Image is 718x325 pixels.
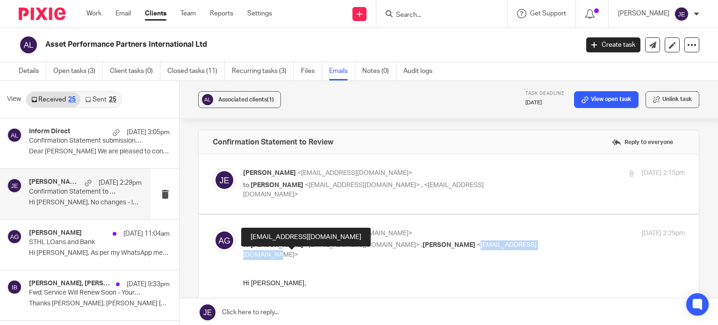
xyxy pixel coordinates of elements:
img: svg%3E [7,178,22,193]
a: Create task [586,37,640,52]
button: Associated clients(1) [198,91,281,108]
p: [DATE] 9:33pm [127,280,170,289]
span: Get Support [530,10,566,17]
h4: Inform Direct [29,128,70,136]
div: 25 [109,96,116,103]
a: Closed tasks (11) [167,62,225,80]
img: Pixie [19,7,65,20]
p: [DATE] 2:15pm [642,168,685,178]
h4: [PERSON_NAME] [29,229,82,237]
a: Audit logs [403,62,439,80]
p: [DATE] 3:05pm [127,128,170,137]
p: Dear [PERSON_NAME] We are pleased to confirm that the... [29,148,170,156]
span: <[EMAIL_ADDRESS][DOMAIN_NAME]> [243,242,537,258]
a: Team [180,9,196,18]
h2: Asset Performance Partners International Ltd [45,40,467,50]
p: [PERSON_NAME] [618,9,669,18]
img: svg%3E [19,35,38,55]
p: Hi [PERSON_NAME], No changes - looks all good. ... [29,199,142,207]
a: Details [19,62,46,80]
a: View open task [574,91,639,108]
span: Associated clients [218,97,274,102]
p: [DATE] 2:29pm [642,229,685,238]
span: (1) [267,97,274,102]
img: svg%3E [7,229,22,244]
button: Unlink task [646,91,699,108]
a: Emails [329,62,355,80]
a: Notes (0) [362,62,396,80]
p: [DATE] 2:29pm [99,178,142,188]
span: , [421,182,423,188]
input: Search [395,11,479,20]
a: Clients [145,9,166,18]
h4: Confirmation Statement to Review [213,137,333,147]
div: 25 [68,96,76,103]
a: Client tasks (0) [110,62,160,80]
span: , [421,242,423,248]
img: svg%3E [674,7,689,22]
img: svg%3E [7,280,22,295]
p: Fwd: Service Will Renew Soon - Your Company Formations [29,289,142,297]
span: <[EMAIL_ADDRESS][DOMAIN_NAME]> [305,182,420,188]
span: to [243,182,249,188]
label: Reply to everyone [610,135,675,149]
div: [PERSON_NAME] [5,148,442,158]
img: svg%3E [7,128,22,143]
h4: [PERSON_NAME], [PERSON_NAME], [PERSON_NAME] [29,280,111,288]
span: View [7,94,21,104]
span: [PERSON_NAME] [251,182,303,188]
div: Mobile: [PHONE_NUMBER] Office: [PHONE_NUMBER] [5,158,442,187]
a: Reports [210,9,233,18]
img: svg%3E [213,168,236,192]
p: Thanks [PERSON_NAME], [PERSON_NAME] [PERSON_NAME] Director... [29,300,170,308]
img: svg%3E [201,93,215,107]
span: [PERSON_NAME] [423,242,475,248]
p: Confirmation Statement to Review [29,188,119,196]
a: Received25 [27,92,80,107]
a: Email [115,9,131,18]
p: Hi [PERSON_NAME], As per my WhatsApp message..... ... [29,249,170,257]
a: Settings [247,9,272,18]
span: <[EMAIL_ADDRESS][DOMAIN_NAME]> [297,170,412,176]
a: Work [86,9,101,18]
img: svg%3E [213,229,236,252]
div: [EMAIL_ADDRESS][DOMAIN_NAME] [241,228,371,246]
span: Task deadline [525,91,565,96]
p: [DATE] [525,99,565,107]
h4: [PERSON_NAME], Me [29,178,80,186]
a: Open tasks (3) [53,62,103,80]
span: [PERSON_NAME] [243,170,296,176]
a: Sent25 [80,92,121,107]
a: Recurring tasks (3) [232,62,294,80]
p: Confirmation Statement submission success for ASSET PERFORMANCE PARTNERS INTERNATIONAL LTD [29,137,142,145]
p: [DATE] 11:04am [123,229,170,238]
a: Files [301,62,322,80]
p: STHL LOans and Bank [29,238,142,246]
